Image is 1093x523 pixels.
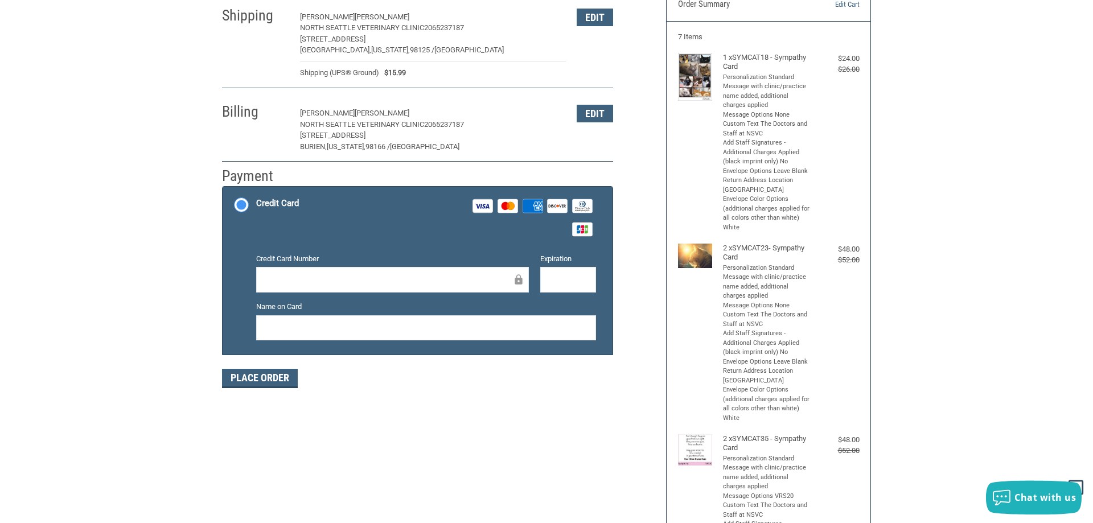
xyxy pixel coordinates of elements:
li: Message Options None [723,110,811,120]
span: [STREET_ADDRESS] [300,35,365,43]
span: 98166 / [365,142,390,151]
div: $26.00 [814,64,860,75]
span: North Seattle Veterinary Clinic [300,120,424,129]
span: [STREET_ADDRESS] [300,131,365,139]
span: [GEOGRAPHIC_DATA] [390,142,459,151]
li: Custom Text The Doctors and Staff at NSVC [723,120,811,138]
h2: Shipping [222,6,289,25]
li: Message Options None [723,301,811,311]
li: Return Address Location [GEOGRAPHIC_DATA] [723,176,811,195]
button: Chat with us [986,480,1082,514]
span: [PERSON_NAME] [300,13,355,21]
div: $52.00 [814,445,860,456]
div: $52.00 [814,254,860,266]
li: Message Options VRS20 [723,492,811,501]
li: Envelope Color Options (additional charges applied for all colors other than white) White [723,195,811,232]
span: Chat with us [1014,491,1076,504]
div: $48.00 [814,244,860,255]
div: Credit Card [256,194,299,213]
span: $15.99 [379,67,406,79]
li: Personalization Standard Message with clinic/practice name added, additional charges applied [723,263,811,301]
label: Name on Card [256,301,596,312]
button: Edit [577,9,613,26]
li: Return Address Location [GEOGRAPHIC_DATA] [723,366,811,385]
span: [GEOGRAPHIC_DATA] [434,46,504,54]
h2: Billing [222,102,289,121]
li: Add Staff Signatures - Additional Charges Applied (black imprint only) No [723,138,811,167]
button: Place Order [222,369,298,388]
li: Envelope Options Leave Blank [723,167,811,176]
span: 98125 / [410,46,434,54]
label: Expiration [540,253,596,265]
span: [US_STATE], [371,46,410,54]
li: Personalization Standard Message with clinic/practice name added, additional charges applied [723,73,811,110]
div: $48.00 [814,434,860,446]
li: Envelope Color Options (additional charges applied for all colors other than white) White [723,385,811,423]
li: Custom Text The Doctors and Staff at NSVC [723,501,811,520]
span: Burien, [300,142,327,151]
li: Add Staff Signatures - Additional Charges Applied (black imprint only) No [723,329,811,357]
li: Custom Text The Doctors and Staff at NSVC [723,310,811,329]
li: Envelope Options Leave Blank [723,357,811,367]
h4: 1 x SYMCAT18 - Sympathy Card [723,53,811,72]
span: [US_STATE], [327,142,365,151]
span: North Seattle Veterinary Clinic [300,23,424,32]
li: Personalization Standard Message with clinic/practice name added, additional charges applied [723,454,811,492]
span: Shipping (UPS® Ground) [300,67,379,79]
h4: 2 x SYMCAT35 - Sympathy Card [723,434,811,453]
span: [PERSON_NAME] [355,109,409,117]
button: Edit [577,105,613,122]
span: [PERSON_NAME] [300,109,355,117]
span: 2065237187 [424,23,464,32]
h2: Payment [222,167,289,186]
span: [PERSON_NAME] [355,13,409,21]
label: Credit Card Number [256,253,529,265]
span: 2065237187 [424,120,464,129]
span: [GEOGRAPHIC_DATA], [300,46,371,54]
div: $24.00 [814,53,860,64]
h3: 7 Items [678,32,860,42]
h4: 2 x SYMCAT23- Sympathy Card [723,244,811,262]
